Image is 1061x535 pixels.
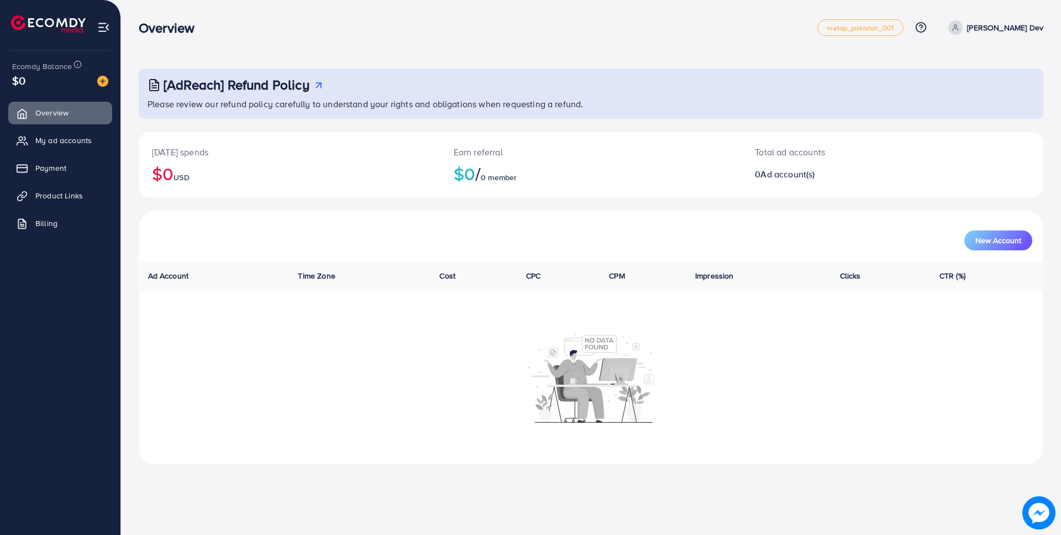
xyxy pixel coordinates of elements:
[439,270,455,281] span: Cost
[35,162,66,174] span: Payment
[8,157,112,179] a: Payment
[139,20,203,36] h3: Overview
[148,97,1037,111] p: Please review our refund policy carefully to understand your rights and obligations when requesti...
[840,270,861,281] span: Clicks
[8,102,112,124] a: Overview
[817,19,904,36] a: metap_pakistan_001
[12,72,25,88] span: $0
[481,172,517,183] span: 0 member
[827,24,894,32] span: metap_pakistan_001
[755,169,954,180] h2: 0
[528,332,654,423] img: No account
[967,21,1043,34] p: [PERSON_NAME] Dev
[1022,496,1055,529] img: image
[526,270,540,281] span: CPC
[152,145,427,159] p: [DATE] spends
[695,270,734,281] span: Impression
[97,21,110,34] img: menu
[35,135,92,146] span: My ad accounts
[964,230,1032,250] button: New Account
[755,145,954,159] p: Total ad accounts
[174,172,189,183] span: USD
[148,270,189,281] span: Ad Account
[609,270,624,281] span: CPM
[11,15,86,33] img: logo
[944,20,1043,35] a: [PERSON_NAME] Dev
[164,77,309,93] h3: [AdReach] Refund Policy
[8,129,112,151] a: My ad accounts
[475,161,481,186] span: /
[35,190,83,201] span: Product Links
[298,270,335,281] span: Time Zone
[152,163,427,184] h2: $0
[35,218,57,229] span: Billing
[454,145,729,159] p: Earn referral
[760,168,815,180] span: Ad account(s)
[35,107,69,118] span: Overview
[939,270,965,281] span: CTR (%)
[12,61,72,72] span: Ecomdy Balance
[8,185,112,207] a: Product Links
[454,163,729,184] h2: $0
[975,237,1021,244] span: New Account
[8,212,112,234] a: Billing
[97,76,108,87] img: image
